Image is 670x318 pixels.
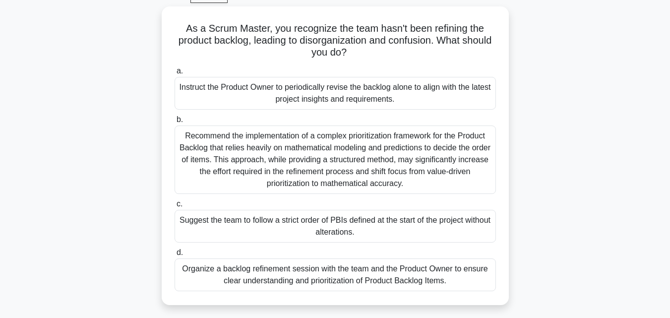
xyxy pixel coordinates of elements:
[175,210,496,243] div: Suggest the team to follow a strict order of PBIs defined at the start of the project without alt...
[177,248,183,256] span: d.
[175,258,496,291] div: Organize a backlog refinement session with the team and the Product Owner to ensure clear underst...
[177,199,183,208] span: c.
[177,115,183,124] span: b.
[175,77,496,110] div: Instruct the Product Owner to periodically revise the backlog alone to align with the latest proj...
[177,66,183,75] span: a.
[174,22,497,59] h5: As a Scrum Master, you recognize the team hasn't been refining the product backlog, leading to di...
[175,126,496,194] div: Recommend the implementation of a complex prioritization framework for the Product Backlog that r...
